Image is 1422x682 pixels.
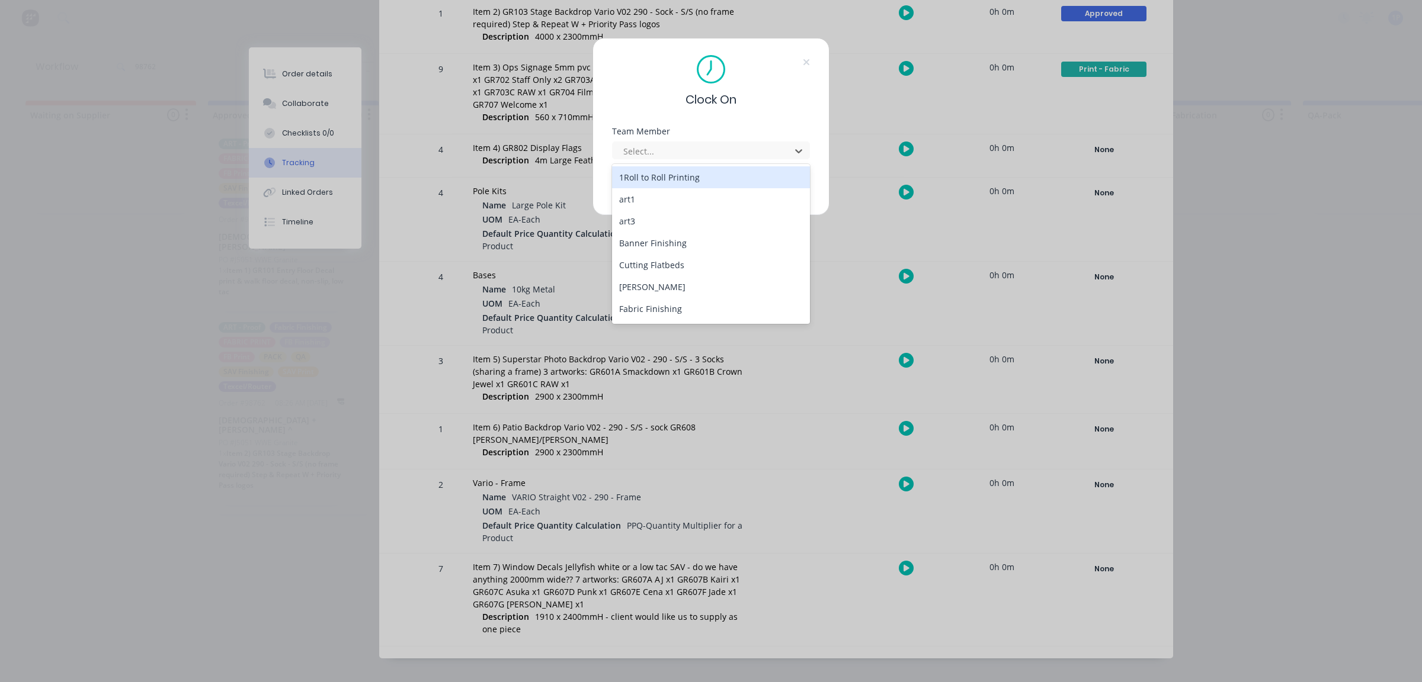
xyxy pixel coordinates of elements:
[612,298,810,320] div: Fabric Finishing
[612,188,810,210] div: art1
[612,320,810,342] div: Fabrication
[612,210,810,232] div: art3
[612,254,810,276] div: Cutting Flatbeds
[612,166,810,188] div: 1Roll to Roll Printing
[612,276,810,298] div: [PERSON_NAME]
[612,127,810,136] div: Team Member
[686,91,736,108] span: Clock On
[612,232,810,254] div: Banner Finishing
